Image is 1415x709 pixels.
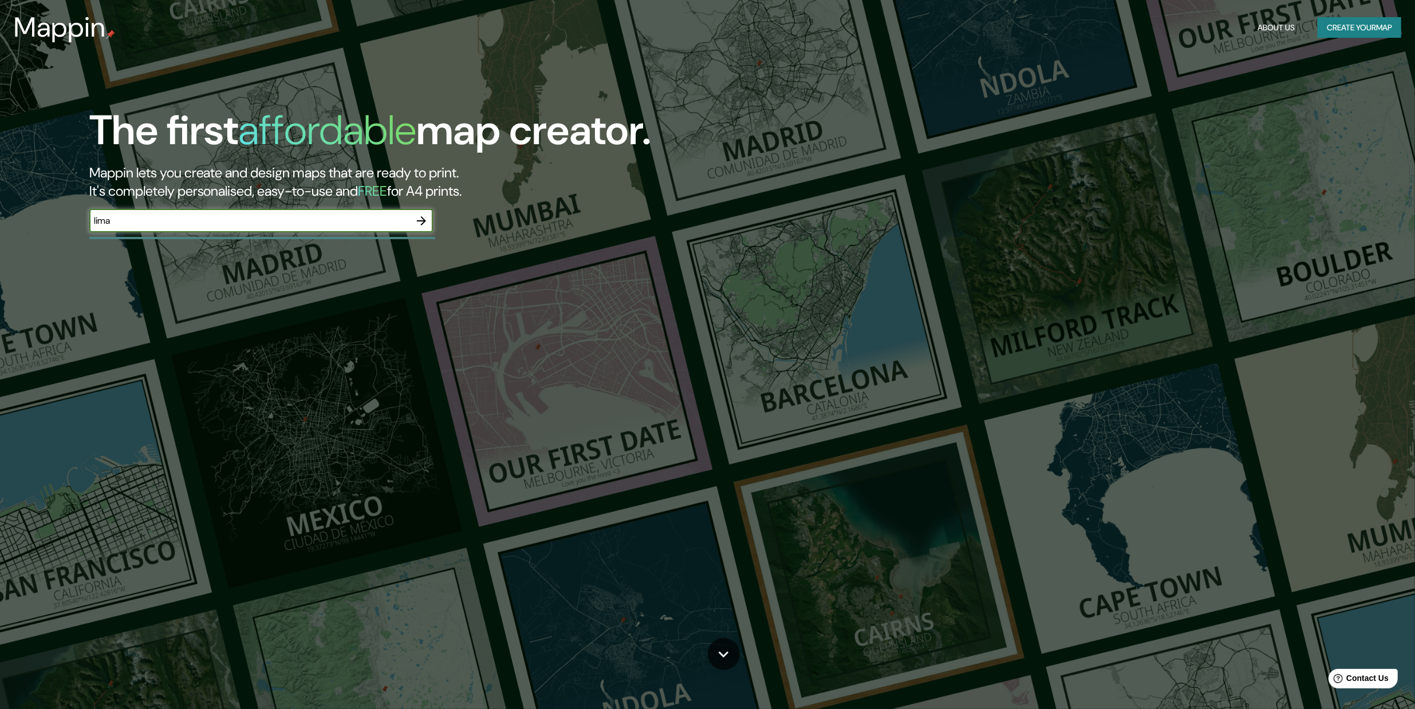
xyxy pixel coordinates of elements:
h2: Mappin lets you create and design maps that are ready to print. It's completely personalised, eas... [89,164,797,200]
h3: Mappin [14,11,106,43]
h5: FREE [358,182,388,200]
h1: The first map creator. [89,106,652,164]
iframe: Help widget launcher [1313,664,1402,696]
h1: affordable [239,104,417,157]
input: Choose your favourite place [89,214,410,227]
button: About Us [1253,17,1299,38]
button: Create yourmap [1318,17,1401,38]
img: mappin-pin [106,30,115,39]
